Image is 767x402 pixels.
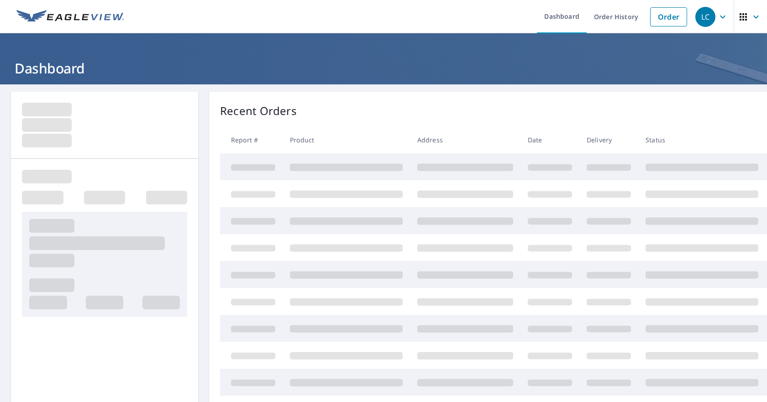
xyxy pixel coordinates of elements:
th: Address [410,126,520,153]
th: Product [283,126,410,153]
th: Report # [220,126,283,153]
img: EV Logo [16,10,124,24]
th: Delivery [579,126,638,153]
th: Status [638,126,766,153]
p: Recent Orders [220,103,297,119]
div: LC [695,7,715,27]
th: Date [520,126,579,153]
a: Order [650,7,687,26]
h1: Dashboard [11,59,756,78]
